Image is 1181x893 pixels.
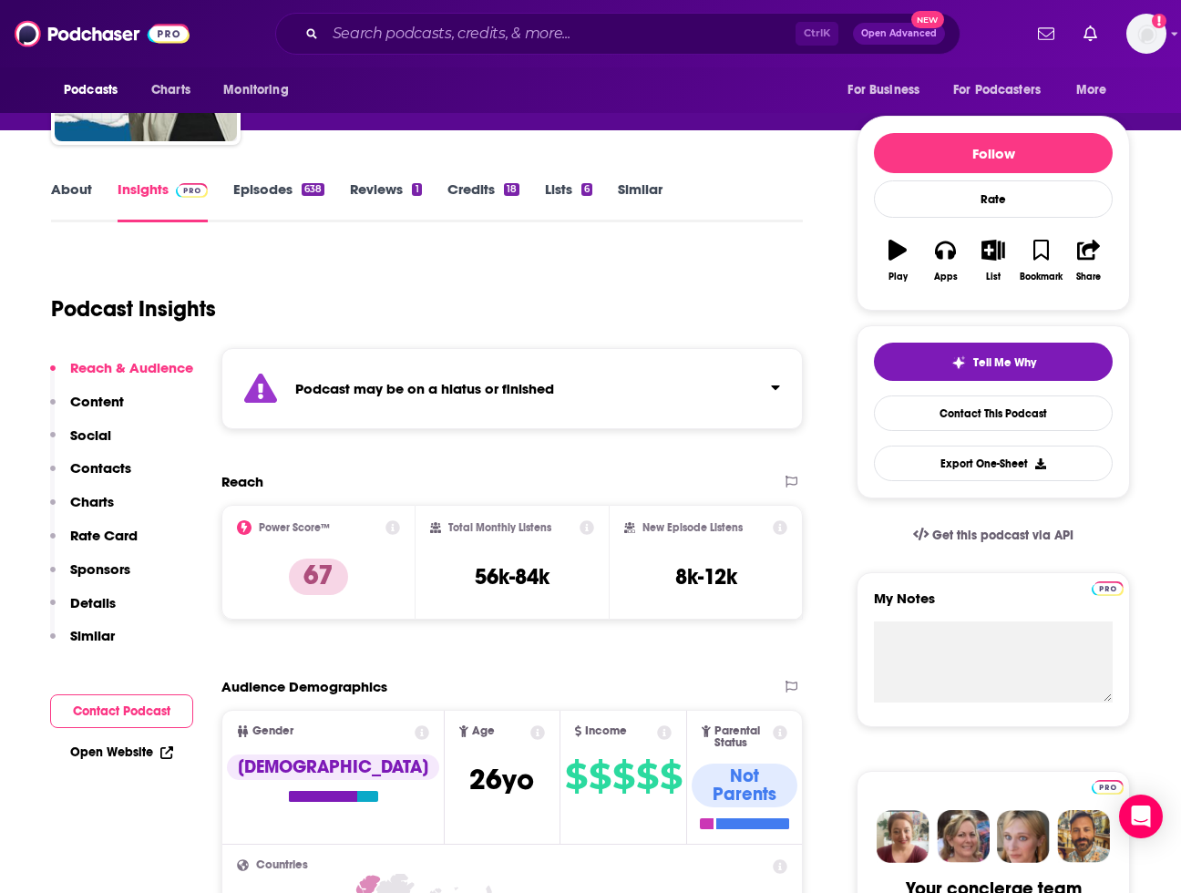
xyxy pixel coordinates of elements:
button: Play [874,228,921,293]
a: Show notifications dropdown [1031,18,1062,49]
div: Apps [934,272,958,282]
a: Open Website [70,744,173,760]
p: 67 [289,559,348,595]
span: Gender [252,725,293,737]
button: open menu [835,73,942,108]
div: [DEMOGRAPHIC_DATA] [227,754,439,780]
strong: Podcast may be on a hiatus or finished [295,380,554,397]
span: Countries [256,859,308,871]
span: For Business [847,77,919,103]
p: Sponsors [70,560,130,578]
div: 1 [412,183,421,196]
span: $ [589,762,611,791]
span: Monitoring [223,77,288,103]
span: Podcasts [64,77,118,103]
a: Credits18 [447,180,519,222]
img: Jules Profile [997,810,1050,863]
button: List [970,228,1017,293]
p: Content [70,393,124,410]
p: Reach & Audience [70,359,193,376]
section: Click to expand status details [221,348,803,429]
img: Podchaser - Follow, Share and Rate Podcasts [15,16,190,51]
button: Follow [874,133,1113,173]
a: About [51,180,92,222]
button: Share [1065,228,1113,293]
button: Contacts [50,459,131,493]
div: List [986,272,1001,282]
div: 18 [504,183,519,196]
button: Charts [50,493,114,527]
img: Jon Profile [1057,810,1110,863]
h3: 8k-12k [675,563,737,590]
button: open menu [211,73,312,108]
h2: Reach [221,473,263,490]
input: Search podcasts, credits, & more... [325,19,796,48]
div: Bookmark [1020,272,1063,282]
button: Export One-Sheet [874,446,1113,481]
span: Open Advanced [861,29,937,38]
button: Apps [921,228,969,293]
a: Episodes638 [233,180,324,222]
button: Social [50,426,111,460]
img: Sydney Profile [877,810,929,863]
button: Show profile menu [1126,14,1166,54]
div: Share [1076,272,1101,282]
span: More [1076,77,1107,103]
h2: Audience Demographics [221,678,387,695]
p: Charts [70,493,114,510]
h1: Podcast Insights [51,295,216,323]
label: My Notes [874,590,1113,621]
button: Rate Card [50,527,138,560]
a: Reviews1 [350,180,421,222]
span: Get this podcast via API [932,528,1073,543]
span: New [911,11,944,28]
a: Get this podcast via API [899,513,1088,558]
button: Reach & Audience [50,359,193,393]
a: Show notifications dropdown [1076,18,1104,49]
span: Ctrl K [796,22,838,46]
h2: New Episode Listens [642,521,743,534]
div: 638 [302,183,324,196]
img: Podchaser Pro [1092,581,1124,596]
div: Open Intercom Messenger [1119,795,1163,838]
p: Similar [70,627,115,644]
span: $ [636,762,658,791]
button: open menu [1063,73,1130,108]
button: Bookmark [1017,228,1064,293]
a: Contact This Podcast [874,395,1113,431]
a: Pro website [1092,579,1124,596]
a: Similar [618,180,662,222]
span: 26 yo [469,762,534,797]
h3: 56k-84k [475,563,549,590]
a: InsightsPodchaser Pro [118,180,208,222]
button: Content [50,393,124,426]
p: Social [70,426,111,444]
button: open menu [51,73,141,108]
span: $ [612,762,634,791]
div: 6 [581,183,592,196]
span: $ [660,762,682,791]
button: open menu [941,73,1067,108]
p: Details [70,594,116,611]
div: Play [888,272,908,282]
span: $ [565,762,587,791]
button: Details [50,594,116,628]
p: Rate Card [70,527,138,544]
div: Rate [874,180,1113,218]
svg: Add a profile image [1152,14,1166,28]
span: Charts [151,77,190,103]
div: Search podcasts, credits, & more... [275,13,960,55]
img: User Profile [1126,14,1166,54]
span: For Podcasters [953,77,1041,103]
span: Age [472,725,495,737]
img: Podchaser Pro [1092,780,1124,795]
button: Open AdvancedNew [853,23,945,45]
img: Barbara Profile [937,810,990,863]
button: Contact Podcast [50,694,193,728]
h2: Total Monthly Listens [448,521,551,534]
span: Tell Me Why [973,355,1036,370]
span: Logged in as BerkMarc [1126,14,1166,54]
div: Not Parents [692,764,797,807]
a: Lists6 [545,180,592,222]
